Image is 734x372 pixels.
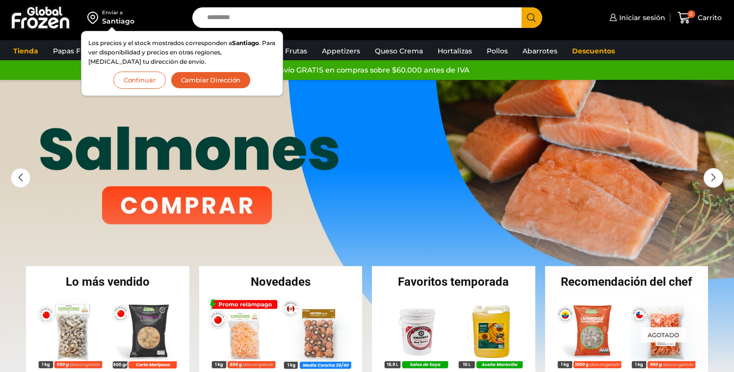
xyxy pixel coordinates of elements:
[433,42,477,60] a: Hortalizas
[102,9,134,16] div: Enviar a
[232,39,259,47] strong: Santiago
[317,42,365,60] a: Appetizers
[567,42,620,60] a: Descuentos
[48,42,101,60] a: Papas Fritas
[545,276,708,288] h2: Recomendación del chef
[641,327,686,342] p: Agotado
[113,72,166,89] button: Continuar
[102,16,134,26] div: Santiago
[518,42,562,60] a: Abarrotes
[522,7,542,28] button: Search button
[370,42,428,60] a: Queso Crema
[675,6,724,29] a: 0 Carrito
[687,10,695,18] span: 0
[26,276,189,288] h2: Lo más vendido
[87,9,102,26] img: address-field-icon.svg
[88,38,276,67] p: Los precios y el stock mostrados corresponden a . Para ver disponibilidad y precios en otras regi...
[482,42,513,60] a: Pollos
[617,13,665,23] span: Iniciar sesión
[372,276,535,288] h2: Favoritos temporada
[8,42,43,60] a: Tienda
[199,276,363,288] h2: Novedades
[695,13,722,23] span: Carrito
[171,72,251,89] button: Cambiar Dirección
[607,8,665,27] a: Iniciar sesión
